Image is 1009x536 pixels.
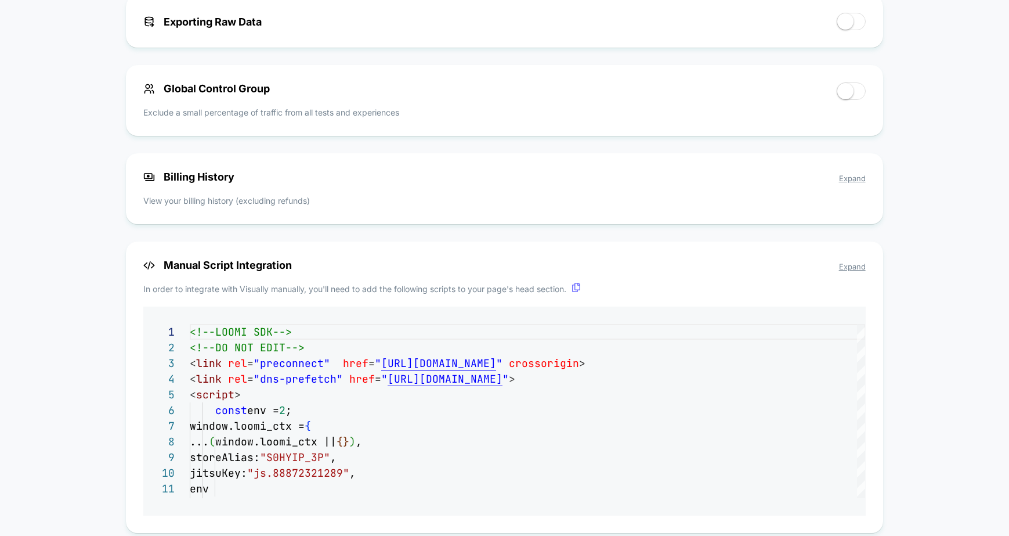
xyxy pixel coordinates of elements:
[143,106,399,118] p: Exclude a small percentage of traffic from all tests and experiences
[143,171,865,183] span: Billing History
[839,262,866,271] span: Expand
[143,82,270,95] span: Global Control Group
[143,16,262,28] span: Exporting Raw Data
[839,174,866,183] span: Expand
[143,259,865,271] span: Manual Script Integration
[143,283,865,295] p: In order to integrate with Visually manually, you'll need to add the following scripts to your pa...
[143,195,865,207] p: View your billing history (excluding refunds)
